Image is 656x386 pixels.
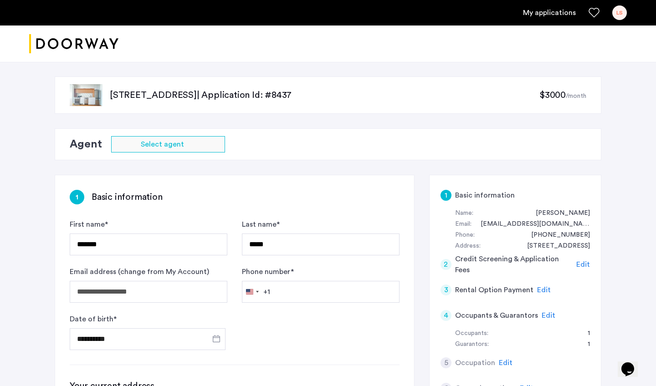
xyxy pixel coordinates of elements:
[70,266,209,277] label: Email address (change from My Account)
[618,350,647,377] iframe: chat widget
[566,93,586,99] sub: /month
[70,136,102,152] h2: Agent
[499,359,512,366] span: Edit
[455,310,538,321] h5: Occupants & Guarantors
[29,27,118,61] img: logo
[70,219,108,230] label: First name *
[242,281,270,302] button: Selected country
[441,259,451,270] div: 2
[539,91,566,100] span: $3000
[70,314,117,325] label: Date of birth *
[589,7,600,18] a: Favorites
[471,219,590,230] div: lseydi27@gmail.com
[441,284,451,295] div: 3
[455,208,473,219] div: Name:
[70,190,84,204] div: 1
[455,284,533,295] h5: Rental Option Payment
[527,208,590,219] div: LaChana Seydi
[242,266,294,277] label: Phone number *
[576,261,590,268] span: Edit
[211,333,222,344] button: Open calendar
[455,254,573,275] h5: Credit Screening & Application Fees
[242,219,280,230] label: Last name *
[441,357,451,368] div: 5
[455,230,475,241] div: Phone:
[92,191,163,203] h3: Basic information
[579,339,590,350] div: 1
[455,357,495,368] h5: Occupation
[523,7,576,18] a: My application
[29,27,118,61] a: Cazamio logo
[455,241,481,252] div: Address:
[518,241,590,252] div: 10931 Roxbury Street
[612,5,627,20] div: LS
[441,190,451,201] div: 1
[70,84,102,106] img: apartment
[110,89,539,102] p: [STREET_ADDRESS] | Application Id: #8437
[263,286,270,297] div: +1
[455,328,488,339] div: Occupants:
[455,339,489,350] div: Guarantors:
[542,312,555,319] span: Edit
[455,219,471,230] div: Email:
[522,230,590,241] div: +13132830702
[579,328,590,339] div: 1
[455,190,515,201] h5: Basic information
[441,310,451,321] div: 4
[537,286,551,294] span: Edit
